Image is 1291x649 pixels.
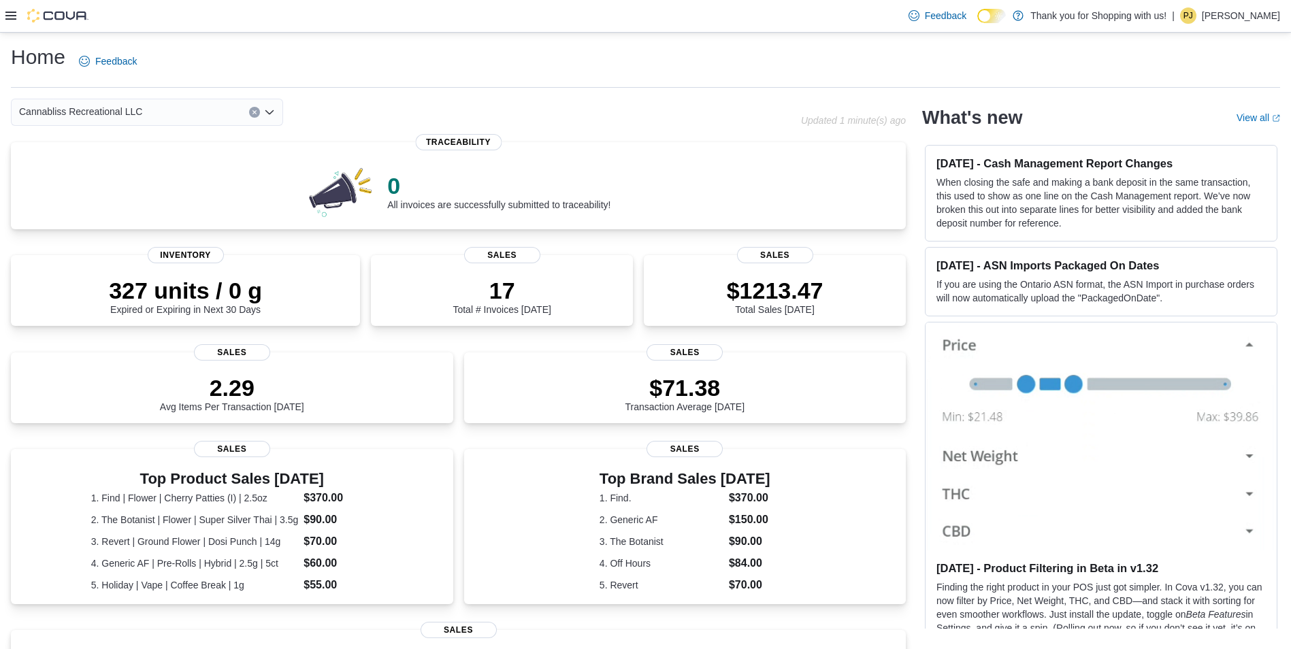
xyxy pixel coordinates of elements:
div: Total Sales [DATE] [727,277,823,315]
dt: 1. Find. [600,491,723,505]
div: Expired or Expiring in Next 30 Days [109,277,262,315]
button: Open list of options [264,107,275,118]
p: 17 [453,277,551,304]
span: Sales [647,441,723,457]
dd: $55.00 [304,577,373,593]
h3: [DATE] - Product Filtering in Beta in v1.32 [936,561,1266,575]
p: | [1172,7,1175,24]
span: Sales [194,441,270,457]
dt: 1. Find | Flower | Cherry Patties (I) | 2.5oz [91,491,299,505]
svg: External link [1272,114,1280,122]
a: Feedback [903,2,972,29]
h3: Top Brand Sales [DATE] [600,471,770,487]
dd: $150.00 [729,512,770,528]
div: Pushyan Jhaveri [1180,7,1196,24]
button: Clear input [249,107,260,118]
p: Thank you for Shopping with us! [1030,7,1166,24]
div: All invoices are successfully submitted to traceability! [387,172,610,210]
p: 0 [387,172,610,199]
dt: 5. Revert [600,578,723,592]
div: Avg Items Per Transaction [DATE] [160,374,304,412]
dt: 4. Generic AF | Pre-Rolls | Hybrid | 2.5g | 5ct [91,556,299,570]
p: Updated 1 minute(s) ago [801,115,906,126]
h3: [DATE] - ASN Imports Packaged On Dates [936,259,1266,272]
span: PJ [1183,7,1193,24]
dd: $60.00 [304,555,373,571]
span: Inventory [148,247,224,263]
p: $71.38 [625,374,745,401]
img: Cova [27,9,88,22]
dd: $370.00 [729,490,770,506]
input: Dark Mode [977,9,1006,23]
p: 2.29 [160,374,304,401]
h3: [DATE] - Cash Management Report Changes [936,156,1266,170]
h2: What's new [922,107,1022,129]
div: Total # Invoices [DATE] [453,277,551,315]
span: Feedback [925,9,966,22]
p: Finding the right product in your POS just got simpler. In Cova v1.32, you can now filter by Pric... [936,580,1266,648]
em: Beta Features [1186,609,1246,620]
a: Feedback [73,48,142,75]
dt: 5. Holiday | Vape | Coffee Break | 1g [91,578,299,592]
img: 0 [306,164,376,218]
dd: $84.00 [729,555,770,571]
span: Feedback [95,54,137,68]
dd: $90.00 [304,512,373,528]
span: Traceability [415,134,502,150]
span: Sales [194,344,270,361]
span: Sales [464,247,540,263]
span: Sales [647,344,723,361]
div: Transaction Average [DATE] [625,374,745,412]
h1: Home [11,44,65,71]
p: When closing the safe and making a bank deposit in the same transaction, this used to show as one... [936,176,1266,230]
dt: 4. Off Hours [600,556,723,570]
dt: 2. The Botanist | Flower | Super Silver Thai | 3.5g [91,513,299,527]
dd: $70.00 [304,533,373,550]
dd: $90.00 [729,533,770,550]
dt: 3. The Botanist [600,535,723,548]
dt: 2. Generic AF [600,513,723,527]
dd: $70.00 [729,577,770,593]
h3: Top Product Sales [DATE] [91,471,373,487]
p: 327 units / 0 g [109,277,262,304]
dd: $370.00 [304,490,373,506]
p: [PERSON_NAME] [1202,7,1280,24]
span: Dark Mode [977,23,978,24]
p: $1213.47 [727,277,823,304]
span: Sales [421,622,497,638]
p: If you are using the Ontario ASN format, the ASN Import in purchase orders will now automatically... [936,278,1266,305]
a: View allExternal link [1237,112,1280,123]
span: Cannabliss Recreational LLC [19,103,142,120]
span: Sales [737,247,813,263]
dt: 3. Revert | Ground Flower | Dosi Punch | 14g [91,535,299,548]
